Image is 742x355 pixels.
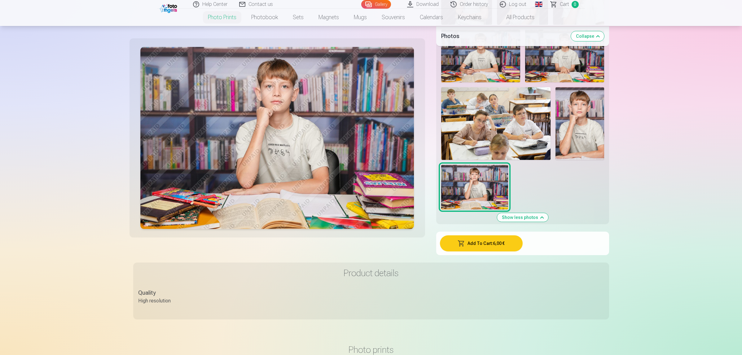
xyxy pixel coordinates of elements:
span: Сart [560,1,569,8]
a: All products [489,9,542,26]
h5: Photos [441,32,566,40]
a: Magnets [311,9,346,26]
a: Calendars [412,9,450,26]
button: Add To Cart:6,00 € [440,235,523,251]
a: Souvenirs [374,9,412,26]
div: High resolution [138,297,171,305]
button: Show less photos [497,213,548,222]
div: Quality [138,289,171,297]
img: /fa1 [160,2,179,13]
span: 0 [572,1,579,8]
a: Keychains [450,9,489,26]
a: Mugs [346,9,374,26]
h3: Product details [138,267,604,279]
a: Sets [285,9,311,26]
a: Photobook [244,9,285,26]
button: Collapse [571,31,604,41]
a: Photo prints [200,9,244,26]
